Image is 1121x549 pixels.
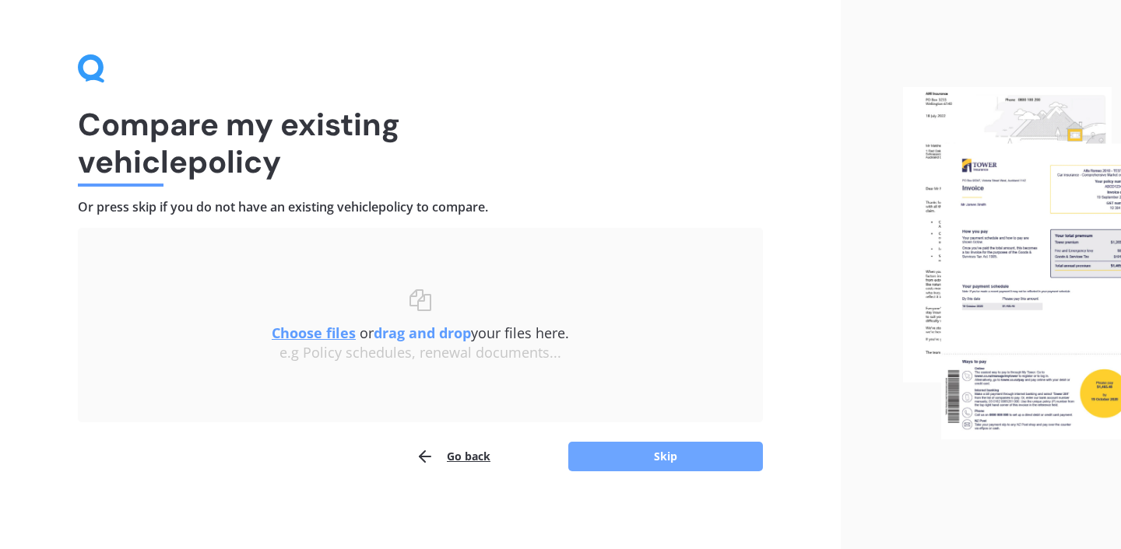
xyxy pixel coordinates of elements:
span: or your files here. [272,323,569,342]
button: Skip [568,442,763,471]
h1: Compare my existing vehicle policy [78,106,763,180]
button: Go back [416,441,490,472]
h4: Or press skip if you do not have an existing vehicle policy to compare. [78,199,763,215]
u: Choose files [272,323,356,342]
b: drag and drop [374,323,471,342]
img: files.webp [903,87,1121,439]
div: e.g Policy schedules, renewal documents... [109,344,732,362]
